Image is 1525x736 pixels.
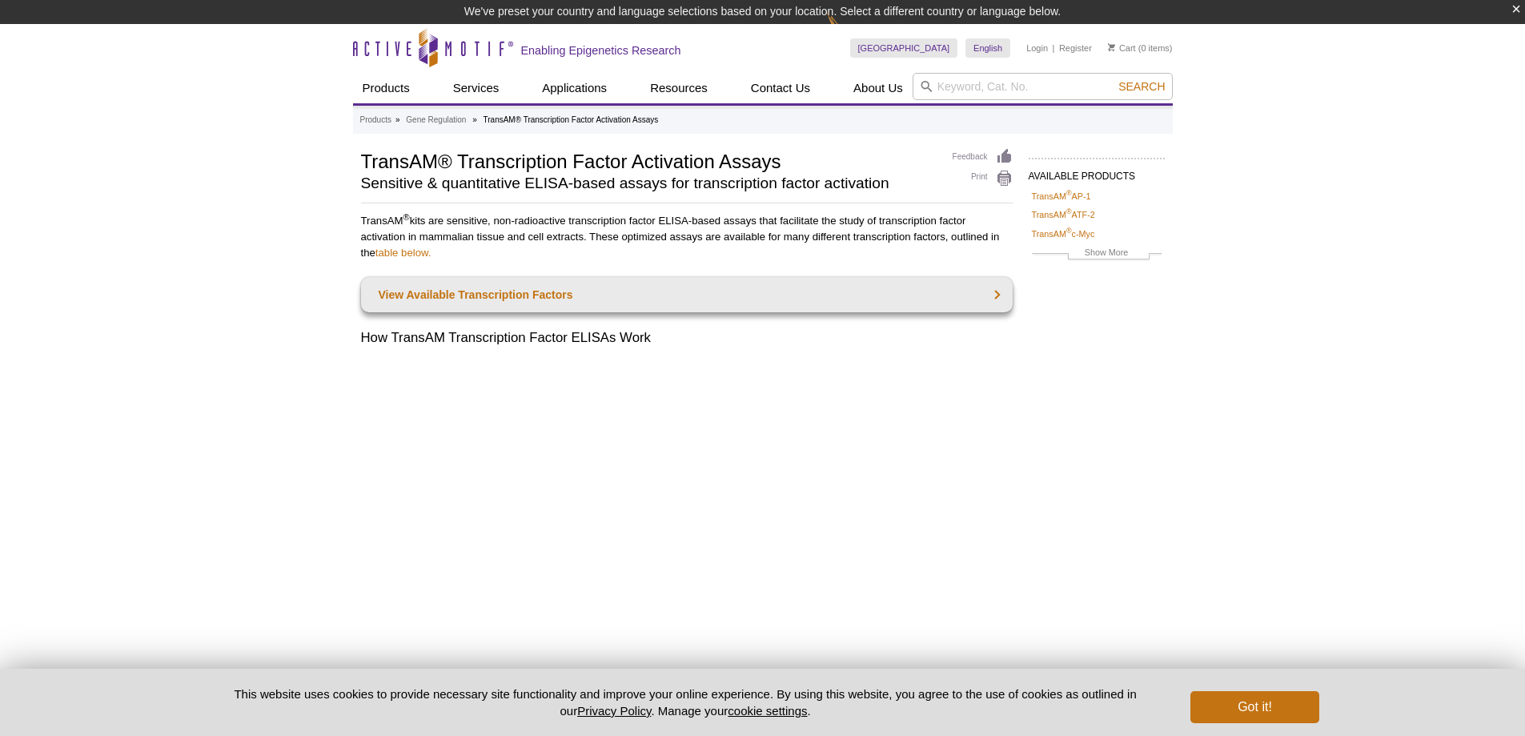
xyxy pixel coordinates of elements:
[965,38,1010,58] a: English
[1108,42,1136,54] a: Cart
[1032,245,1162,263] a: Show More
[728,704,807,718] button: cookie settings
[484,115,659,124] li: TransAM® Transcription Factor Activation Assays
[361,360,1013,726] iframe: How TransAM® transcription factor activation assays work video
[395,115,400,124] li: »
[1066,208,1072,216] sup: ®
[1190,691,1318,723] button: Got it!
[1026,42,1048,54] a: Login
[406,113,466,127] a: Gene Regulation
[913,73,1173,100] input: Keyword, Cat. No.
[1118,80,1165,93] span: Search
[360,113,391,127] a: Products
[353,73,419,103] a: Products
[1032,227,1095,241] a: TransAM®c-Myc
[207,686,1165,719] p: This website uses cookies to provide necessary site functionality and improve your online experie...
[741,73,820,103] a: Contact Us
[1032,207,1095,222] a: TransAM®ATF-2
[361,176,937,191] h2: Sensitive & quantitative ELISA-based assays for transcription factor activation
[1108,38,1173,58] li: (0 items)
[472,115,477,124] li: »
[361,148,937,172] h1: TransAM® Transcription Factor Activation Assays
[1066,227,1072,235] sup: ®
[1029,158,1165,187] h2: AVAILABLE PRODUCTS
[827,12,869,50] img: Change Here
[844,73,913,103] a: About Us
[953,148,1013,166] a: Feedback
[361,277,1013,312] a: View Available Transcription Factors
[1053,38,1055,58] li: |
[361,328,1013,348] h2: How TransAM Transcription Factor ELISAs Work
[375,247,431,259] a: table below.
[403,212,410,222] sup: ®
[640,73,717,103] a: Resources
[1059,42,1092,54] a: Register
[1108,43,1115,51] img: Your Cart
[577,704,651,718] a: Privacy Policy
[443,73,509,103] a: Services
[1066,189,1072,197] sup: ®
[953,170,1013,187] a: Print
[850,38,958,58] a: [GEOGRAPHIC_DATA]
[1032,189,1091,203] a: TransAM®AP-1
[361,213,1013,261] p: TransAM kits are sensitive, non-radioactive transcription factor ELISA-based assays that facilita...
[1114,79,1170,94] button: Search
[532,73,616,103] a: Applications
[521,43,681,58] h2: Enabling Epigenetics Research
